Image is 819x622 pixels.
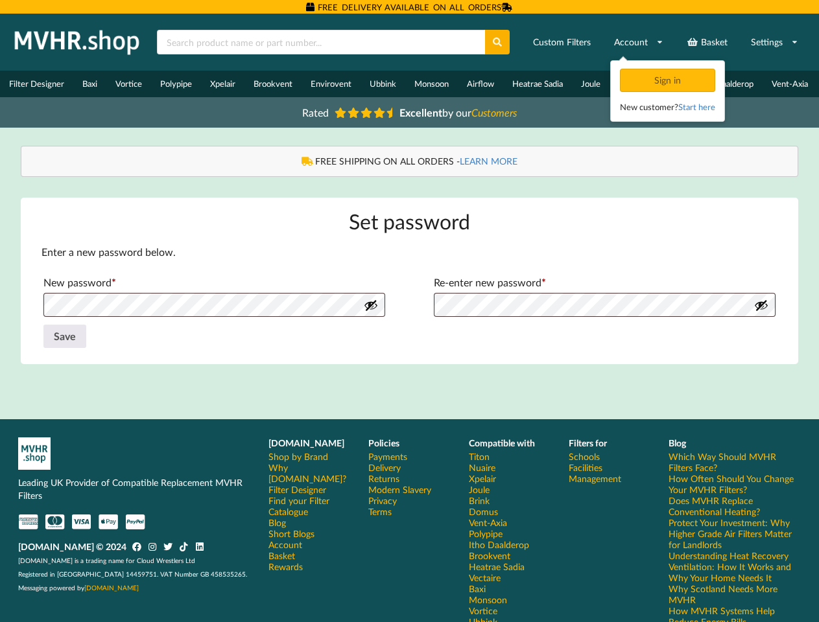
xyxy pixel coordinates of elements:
[18,541,126,552] b: [DOMAIN_NAME] © 2024
[469,517,507,528] a: Vent-Axia
[268,437,344,448] b: [DOMAIN_NAME]
[268,528,315,539] a: Short Blogs
[18,476,250,502] p: Leading UK Provider of Compatible Replacement MVHR Filters
[669,473,801,495] a: How Often Should You Change Your MVHR Filters?
[606,30,672,54] a: Account
[460,155,517,167] a: LEARN MORE
[405,71,458,97] a: Monsoon
[368,495,397,506] a: Privacy
[525,30,599,54] a: Custom Filters
[293,102,527,123] a: Rated Excellentby ourCustomers
[302,106,329,119] span: Rated
[18,584,139,592] span: Messaging powered by
[469,572,501,583] a: Vectaire
[43,325,86,348] button: Save
[569,451,600,462] a: Schools
[268,484,326,495] a: Filter Designer
[572,71,610,97] a: Joule
[471,106,517,119] i: Customers
[268,550,295,561] a: Basket
[669,517,801,550] a: Protect Your Investment: Why Higher Grade Air Filters Matter for Landlords
[34,155,785,168] div: FREE SHIPPING ON ALL ORDERS -
[364,298,378,312] button: Show password
[18,437,51,470] img: mvhr-inverted.png
[368,506,392,517] a: Terms
[268,539,302,550] a: Account
[669,550,801,583] a: Understanding Heat Recovery Ventilation: How It Works and Why Your Home Needs It
[73,71,106,97] a: Baxi
[268,561,303,572] a: Rewards
[620,69,715,92] div: Sign in
[742,30,807,54] a: Settings
[669,495,801,517] a: Does MVHR Replace Conventional Heating?
[469,594,507,605] a: Monsoon
[302,71,361,97] a: Envirovent
[678,102,715,112] a: Start here
[469,506,498,517] a: Domus
[458,71,503,97] a: Airflow
[678,30,736,54] a: Basket
[42,245,778,260] p: Enter a new password below.
[434,272,776,293] label: Re-enter new password
[43,272,386,293] label: New password
[503,71,572,97] a: Heatrae Sadia
[268,451,328,462] a: Shop by Brand
[9,26,145,58] img: mvhr.shop.png
[469,437,535,448] b: Compatible with
[361,71,405,97] a: Ubbink
[763,71,817,97] a: Vent-Axia
[669,583,801,605] a: Why Scotland Needs More MVHR
[157,30,485,54] input: Search product name or part number...
[368,462,401,473] a: Delivery
[368,484,431,495] a: Modern Slavery
[399,106,442,119] b: Excellent
[244,71,302,97] a: Brookvent
[368,451,407,462] a: Payments
[469,605,497,616] a: Vortice
[18,570,247,578] span: Registered in [GEOGRAPHIC_DATA] 14459751. VAT Number GB 458535265.
[469,539,529,550] a: Itho Daalderop
[620,100,715,113] div: New customer?
[469,550,510,561] a: Brookvent
[569,462,650,484] a: Facilities Management
[690,71,763,97] a: Itho Daalderop
[84,584,139,592] a: [DOMAIN_NAME]
[18,557,195,564] span: [DOMAIN_NAME] is a trading name for Cloud Wrestlers Ltd
[268,462,350,484] a: Why [DOMAIN_NAME]?
[754,298,768,312] button: Show password
[469,451,490,462] a: Titon
[268,506,308,517] a: Catalogue
[469,583,486,594] a: Baxi
[469,561,525,572] a: Heatrae Sadia
[669,451,801,473] a: Which Way Should MVHR Filters Face?
[399,106,517,119] span: by our
[268,495,329,506] a: Find your Filter
[42,208,778,235] h1: Set password
[368,437,399,448] b: Policies
[469,528,503,539] a: Polypipe
[469,473,496,484] a: Xpelair
[268,517,286,528] a: Blog
[669,437,686,448] b: Blog
[469,484,490,495] a: Joule
[151,71,201,97] a: Polypipe
[106,71,151,97] a: Vortice
[368,473,399,484] a: Returns
[569,437,607,448] b: Filters for
[201,71,244,97] a: Xpelair
[469,462,495,473] a: Nuaire
[469,495,490,506] a: Brink
[620,75,718,86] a: Sign in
